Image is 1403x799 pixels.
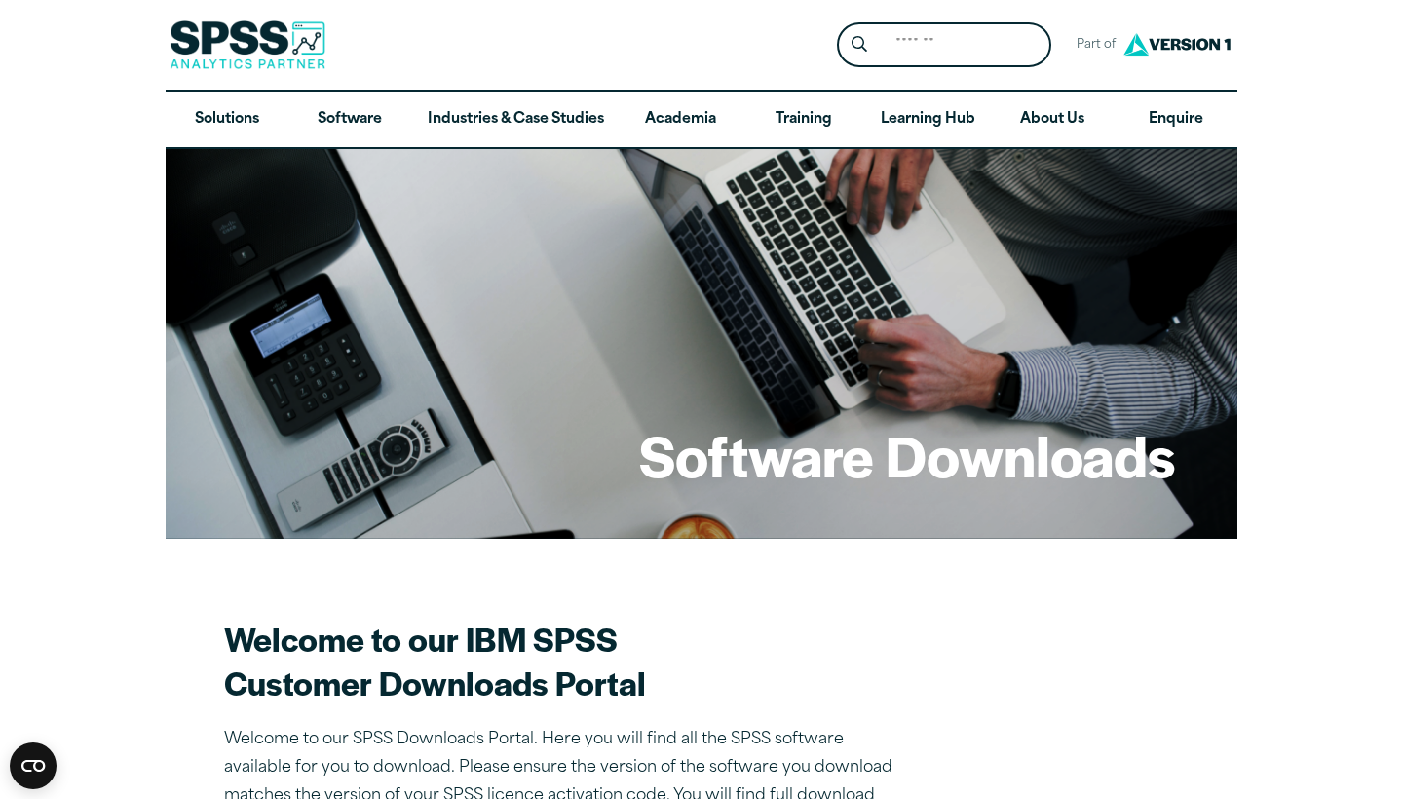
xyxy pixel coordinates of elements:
a: Enquire [1115,92,1237,148]
a: Industries & Case Studies [412,92,620,148]
a: Solutions [166,92,288,148]
img: Version1 Logo [1119,26,1235,62]
form: Site Header Search Form [837,22,1051,68]
a: Training [742,92,865,148]
h2: Welcome to our IBM SPSS Customer Downloads Portal [224,617,906,704]
a: Academia [620,92,742,148]
span: Part of [1067,31,1119,59]
button: Search magnifying glass icon [842,27,878,63]
h1: Software Downloads [639,417,1175,493]
a: Software [288,92,411,148]
button: Open CMP widget [10,742,57,789]
a: About Us [991,92,1114,148]
a: Learning Hub [865,92,991,148]
img: SPSS Analytics Partner [170,20,325,69]
svg: Search magnifying glass icon [852,36,867,53]
nav: Desktop version of site main menu [166,92,1237,148]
